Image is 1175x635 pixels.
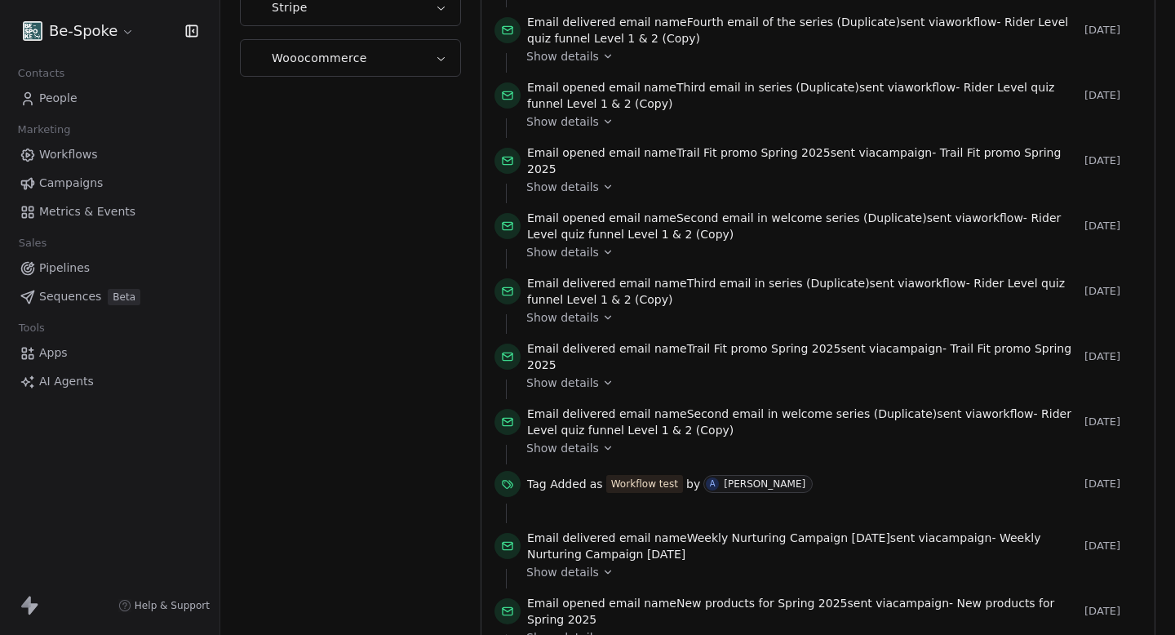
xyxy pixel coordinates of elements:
[118,599,210,612] a: Help & Support
[13,340,206,366] a: Apps
[135,599,210,612] span: Help & Support
[526,564,599,580] span: Show details
[526,113,1130,130] a: Show details
[527,277,615,290] span: Email delivered
[49,20,117,42] span: Be-Spoke
[526,179,1130,195] a: Show details
[526,48,1130,64] a: Show details
[526,440,1130,456] a: Show details
[590,476,603,492] span: as
[526,113,599,130] span: Show details
[1084,24,1142,37] span: [DATE]
[1084,415,1142,429] span: [DATE]
[1084,350,1142,363] span: [DATE]
[526,375,1130,391] a: Show details
[39,90,78,107] span: People
[13,198,206,225] a: Metrics & Events
[1084,220,1142,233] span: [DATE]
[39,260,90,277] span: Pipelines
[13,283,206,310] a: SequencesBeta
[527,407,1071,437] span: Rider Level quiz funnel Level 1 & 2 (Copy)
[676,597,848,610] span: New products for Spring 2025
[527,146,605,159] span: Email opened
[526,179,599,195] span: Show details
[526,309,1130,326] a: Show details
[39,146,98,163] span: Workflows
[527,595,1078,628] span: email name sent via campaign -
[526,244,599,260] span: Show details
[527,81,605,94] span: Email opened
[13,255,206,282] a: Pipelines
[1084,477,1142,491] span: [DATE]
[724,478,805,490] div: [PERSON_NAME]
[710,477,716,491] div: A
[13,170,206,197] a: Campaigns
[11,118,78,142] span: Marketing
[1084,154,1142,167] span: [DATE]
[1084,89,1142,102] span: [DATE]
[527,340,1078,373] span: email name sent via campaign -
[527,342,615,355] span: Email delivered
[611,477,678,491] div: Workflow test
[39,203,135,220] span: Metrics & Events
[1084,540,1142,553] span: [DATE]
[1084,605,1142,618] span: [DATE]
[527,79,1078,112] span: email name sent via workflow -
[11,316,51,340] span: Tools
[686,476,700,492] span: by
[39,175,103,192] span: Campaigns
[527,476,587,492] span: Tag Added
[13,368,206,395] a: AI Agents
[39,288,101,305] span: Sequences
[13,141,206,168] a: Workflows
[23,21,42,41] img: Facebook%20profile%20picture.png
[526,48,599,64] span: Show details
[254,2,265,13] img: Stripe
[527,406,1078,438] span: email name sent via workflow -
[11,231,54,255] span: Sales
[11,61,72,86] span: Contacts
[526,564,1130,580] a: Show details
[527,16,615,29] span: Email delivered
[526,309,599,326] span: Show details
[39,373,94,390] span: AI Agents
[687,342,841,355] span: Trail Fit promo Spring 2025
[526,440,599,456] span: Show details
[20,17,138,45] button: Be-Spoke
[13,85,206,112] a: People
[527,211,605,224] span: Email opened
[108,289,140,305] span: Beta
[526,244,1130,260] a: Show details
[527,407,615,420] span: Email delivered
[527,530,1078,562] span: email name sent via campaign -
[272,50,367,66] span: Wooocommerce
[254,52,265,64] img: Wooocommerce
[687,531,890,544] span: Weekly Nurturing Campaign [DATE]
[527,14,1078,47] span: email name sent via workflow -
[527,210,1078,242] span: email name sent via workflow -
[527,531,615,544] span: Email delivered
[687,407,938,420] span: Second email in welcome series (Duplicate)
[687,277,870,290] span: Third email in series (Duplicate)
[676,81,859,94] span: Third email in series (Duplicate)
[676,211,927,224] span: Second email in welcome series (Duplicate)
[527,597,605,610] span: Email opened
[39,344,68,362] span: Apps
[687,16,901,29] span: Fourth email of the series (Duplicate)
[241,40,460,76] button: WooocommerceWooocommerce
[527,275,1078,308] span: email name sent via workflow -
[527,144,1078,177] span: email name sent via campaign -
[1084,285,1142,298] span: [DATE]
[526,375,599,391] span: Show details
[676,146,831,159] span: Trail Fit promo Spring 2025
